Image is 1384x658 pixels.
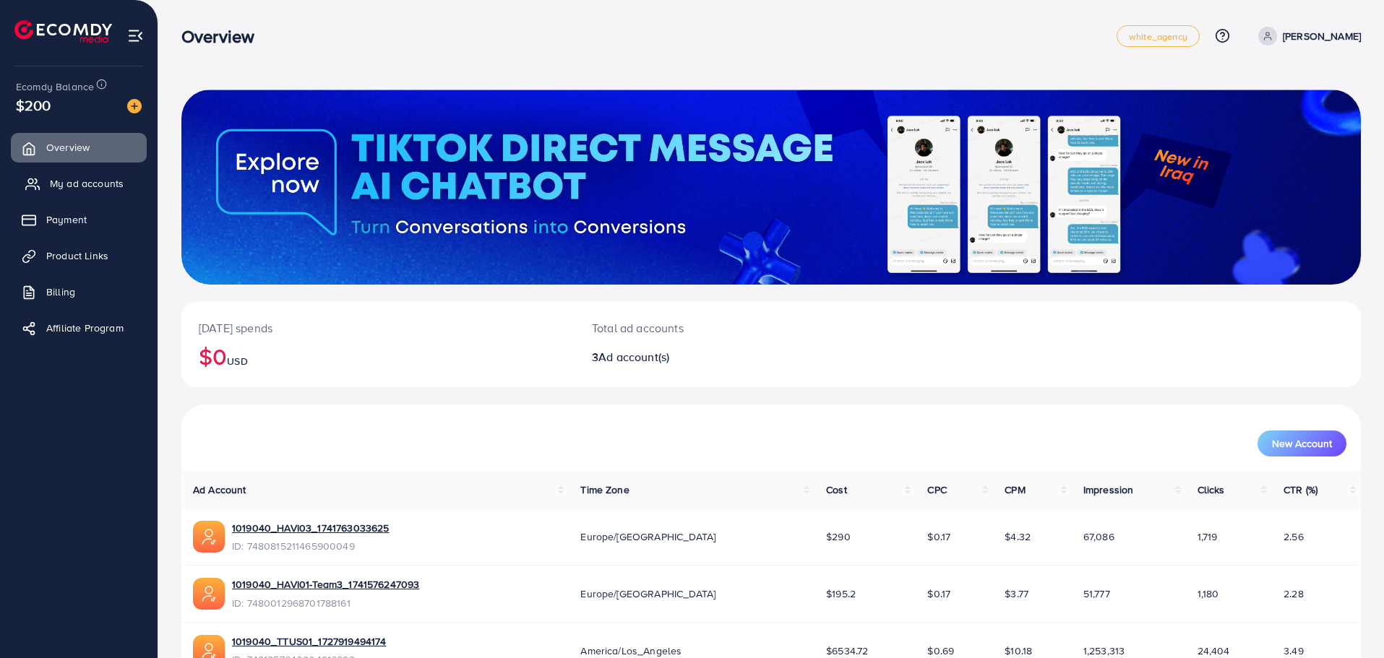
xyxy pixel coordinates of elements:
[46,212,87,227] span: Payment
[1284,586,1304,601] span: 2.28
[1284,529,1304,544] span: 2.56
[927,482,946,497] span: CPC
[826,529,851,544] span: $290
[11,133,147,162] a: Overview
[11,277,147,306] a: Billing
[1198,644,1230,658] span: 24,404
[11,205,147,234] a: Payment
[14,20,112,43] img: logo
[592,319,852,337] p: Total ad accounts
[232,577,419,592] a: 1019040_HAVI01-Team3_1741576247093
[50,176,124,191] span: My ad accounts
[46,321,124,335] span: Affiliate Program
[46,248,108,263] span: Product Links
[11,169,147,198] a: My ad accounts
[1083,482,1134,497] span: Impression
[11,313,147,342] a: Affiliate Program
[927,644,954,658] span: $0.69
[1129,32,1187,41] span: white_agency
[580,586,715,601] span: Europe/[GEOGRAPHIC_DATA]
[1198,586,1219,601] span: 1,180
[1284,482,1318,497] span: CTR (%)
[1198,482,1225,497] span: Clicks
[1323,593,1373,647] iframe: Chat
[1083,586,1110,601] span: 51,777
[1252,27,1361,46] a: [PERSON_NAME]
[1272,438,1332,449] span: New Account
[927,529,950,544] span: $0.17
[16,95,51,116] span: $200
[193,482,246,497] span: Ad Account
[127,27,144,44] img: menu
[826,644,868,658] span: $6534.72
[1005,482,1025,497] span: CPM
[580,644,682,658] span: America/Los_Angeles
[227,354,247,368] span: USD
[232,521,389,535] a: 1019040_HAVI03_1741763033625
[46,140,90,155] span: Overview
[1283,27,1361,45] p: [PERSON_NAME]
[181,26,266,47] h3: Overview
[1083,644,1125,658] span: 1,253,313
[193,521,225,553] img: ic-ads-acc.e4c84228.svg
[826,482,847,497] span: Cost
[1005,529,1031,544] span: $4.32
[127,99,142,113] img: image
[232,596,419,610] span: ID: 7480012968701788161
[46,285,75,299] span: Billing
[232,539,389,553] span: ID: 7480815211465900049
[1198,529,1218,544] span: 1,719
[580,529,715,544] span: Europe/[GEOGRAPHIC_DATA]
[1258,430,1346,456] button: New Account
[199,342,557,370] h2: $0
[193,578,225,610] img: ic-ads-acc.e4c84228.svg
[199,319,557,337] p: [DATE] spends
[16,79,94,94] span: Ecomdy Balance
[598,349,669,365] span: Ad account(s)
[1005,644,1032,658] span: $10.18
[1083,529,1114,544] span: 67,086
[11,241,147,270] a: Product Links
[580,482,629,497] span: Time Zone
[232,634,386,649] a: 1019040_TTUS01_1727919494174
[927,586,950,601] span: $0.17
[1117,25,1200,47] a: white_agency
[1005,586,1028,601] span: $3.77
[592,350,852,364] h2: 3
[826,586,856,601] span: $195.2
[1284,644,1304,658] span: 3.49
